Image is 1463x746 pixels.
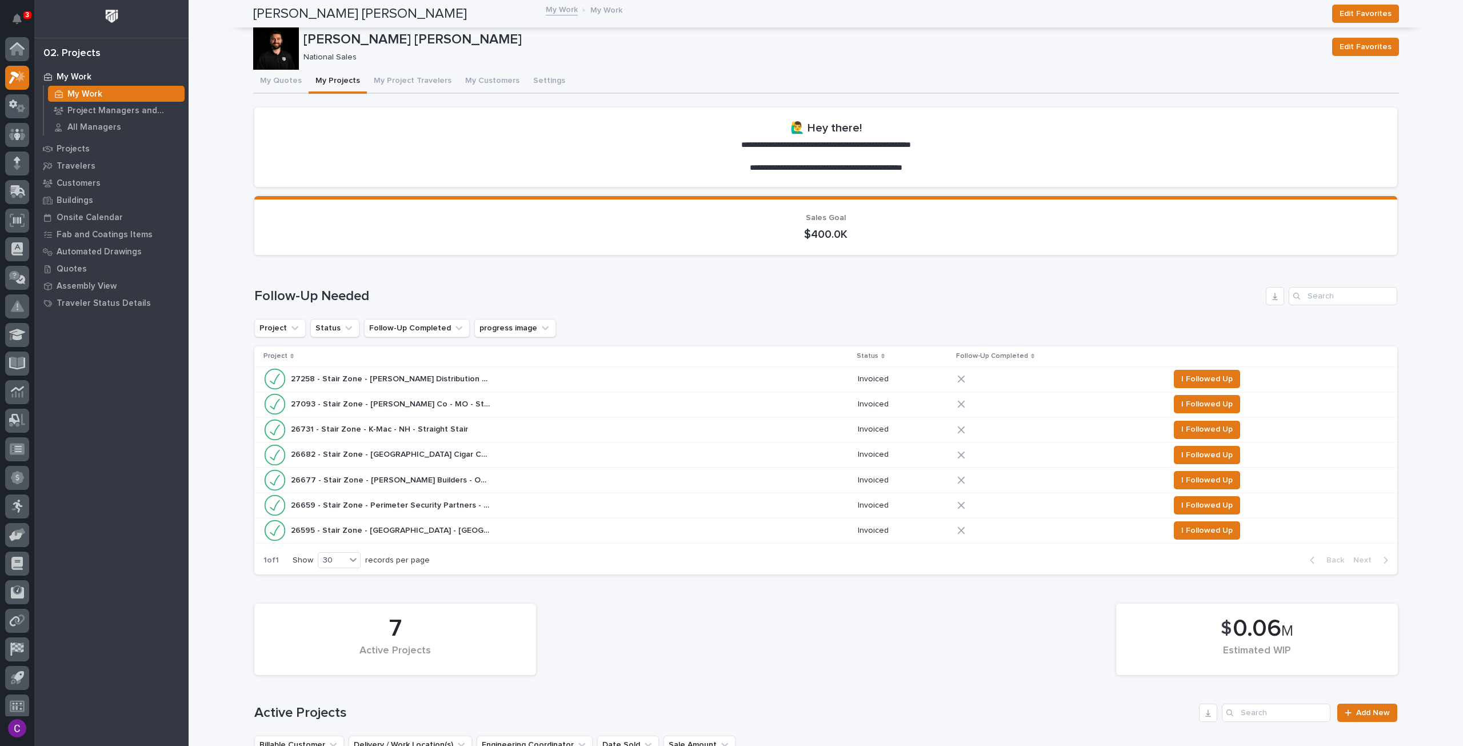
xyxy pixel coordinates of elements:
p: 26682 - Stair Zone - Oliva Cigar Co - FL- Switchback and Straight [291,448,493,460]
button: Edit Favorites [1332,38,1399,56]
a: Travelers [34,157,189,174]
p: Projects [57,144,90,154]
button: Back [1301,555,1349,565]
h1: Active Projects [254,705,1194,721]
a: All Managers [44,119,189,135]
a: Projects [34,140,189,157]
a: Add New [1337,704,1397,722]
span: Next [1353,555,1378,565]
input: Search [1289,287,1397,305]
span: I Followed Up [1181,473,1233,487]
a: My Work [546,2,578,15]
button: I Followed Up [1174,395,1240,413]
button: Status [310,319,359,337]
p: Invoiced [858,400,948,409]
div: Active Projects [274,645,517,669]
input: Search [1222,704,1330,722]
p: Project [263,350,287,362]
tr: 26595 - Stair Zone - [GEOGRAPHIC_DATA] - [GEOGRAPHIC_DATA] - Straight Stair26595 - Stair Zone - [... [254,518,1397,543]
p: Invoiced [858,450,948,460]
div: Notifications3 [14,14,29,32]
button: I Followed Up [1174,471,1240,489]
p: Traveler Status Details [57,298,151,309]
p: Invoiced [858,374,948,384]
button: I Followed Up [1174,421,1240,439]
p: Travelers [57,161,95,171]
span: I Followed Up [1181,448,1233,462]
tr: 26659 - Stair Zone - Perimeter Security Partners - MO - Straight Stairs26659 - Stair Zone - Perim... [254,493,1397,518]
button: My Projects [309,70,367,94]
a: My Work [44,86,189,102]
h1: Follow-Up Needed [254,288,1261,305]
p: Invoiced [858,425,948,434]
p: Show [293,556,313,565]
button: Project [254,319,306,337]
p: My Work [590,3,622,15]
p: My Work [67,89,102,99]
p: 1 of 1 [254,546,288,575]
div: 7 [274,615,517,643]
p: Onsite Calendar [57,213,123,223]
a: Automated Drawings [34,243,189,260]
a: Customers [34,174,189,192]
p: Quotes [57,264,87,274]
span: I Followed Up [1181,372,1233,386]
span: 0.06 [1233,617,1281,641]
p: 27258 - Stair Zone - Sheetz Distribution Services - PA - Straight [291,372,493,384]
tr: 26731 - Stair Zone - K-Mac - NH - Straight Stair26731 - Stair Zone - K-Mac - NH - Straight Stair ... [254,417,1397,442]
span: Back [1320,555,1344,565]
button: Next [1349,555,1397,565]
button: I Followed Up [1174,521,1240,540]
p: records per page [365,556,430,565]
a: My Work [34,68,189,85]
tr: 27258 - Stair Zone - [PERSON_NAME] Distribution Services - PA - Straight27258 - Stair Zone - [PER... [254,366,1397,392]
button: users-avatar [5,716,29,740]
div: Estimated WIP [1136,645,1378,669]
span: I Followed Up [1181,397,1233,411]
p: $400.0K [268,228,1384,241]
button: Notifications [5,7,29,31]
p: Status [857,350,878,362]
p: My Work [57,72,91,82]
a: Buildings [34,192,189,209]
p: Invoiced [858,476,948,485]
button: I Followed Up [1174,370,1240,388]
p: 26731 - Stair Zone - K-Mac - NH - Straight Stair [291,422,470,434]
a: Project Managers and Engineers [44,102,189,118]
a: Traveler Status Details [34,294,189,312]
p: All Managers [67,122,121,133]
button: Settings [526,70,572,94]
button: Follow-Up Completed [364,319,470,337]
p: [PERSON_NAME] [PERSON_NAME] [303,31,1323,48]
button: My Customers [458,70,526,94]
p: 26659 - Stair Zone - Perimeter Security Partners - MO - Straight Stairs [291,498,493,510]
p: Invoiced [858,501,948,510]
button: I Followed Up [1174,496,1240,514]
span: Edit Favorites [1340,40,1392,54]
span: Add New [1356,709,1390,717]
button: progress image [474,319,556,337]
p: Buildings [57,196,93,206]
p: 26595 - Stair Zone - [GEOGRAPHIC_DATA] - [GEOGRAPHIC_DATA] - Straight Stair [291,524,493,536]
div: 02. Projects [43,47,101,60]
p: Fab and Coatings Items [57,230,153,240]
span: Sales Goal [806,214,846,222]
a: Onsite Calendar [34,209,189,226]
span: I Followed Up [1181,524,1233,537]
p: Customers [57,178,101,189]
tr: 26677 - Stair Zone - [PERSON_NAME] Builders - OH - Straight Stair26677 - Stair Zone - [PERSON_NAM... [254,468,1397,493]
a: Quotes [34,260,189,277]
p: Project Managers and Engineers [67,106,180,116]
span: I Followed Up [1181,422,1233,436]
tr: 27093 - Stair Zone - [PERSON_NAME] Co - MO - Straight Stair II27093 - Stair Zone - [PERSON_NAME] ... [254,392,1397,417]
p: 3 [25,11,29,19]
div: 30 [318,554,346,567]
a: Fab and Coatings Items [34,226,189,243]
p: Follow-Up Completed [956,350,1028,362]
p: Invoiced [858,526,948,536]
p: Assembly View [57,281,117,292]
span: M [1281,624,1293,639]
a: Assembly View [34,277,189,294]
